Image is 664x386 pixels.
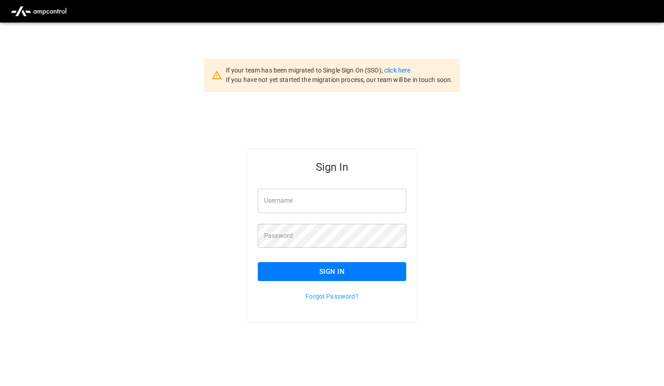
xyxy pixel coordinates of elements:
p: Forgot Password? [258,292,406,301]
h5: Sign In [258,160,406,174]
span: If you have not yet started the migration process, our team will be in touch soon. [226,76,453,83]
span: If your team has been migrated to Single Sign On (SSO), [226,67,384,74]
img: ampcontrol.io logo [7,3,70,20]
button: Sign In [258,262,406,281]
a: click here. [384,67,412,74]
